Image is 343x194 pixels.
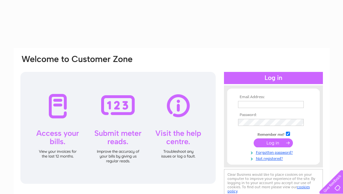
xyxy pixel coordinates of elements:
th: Password: [236,113,310,117]
a: Not registered? [238,155,310,161]
a: Forgotten password? [238,149,310,155]
input: Submit [254,138,293,147]
th: Email Address: [236,95,310,99]
td: Remember me? [236,131,310,137]
a: cookies policy [227,185,310,193]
